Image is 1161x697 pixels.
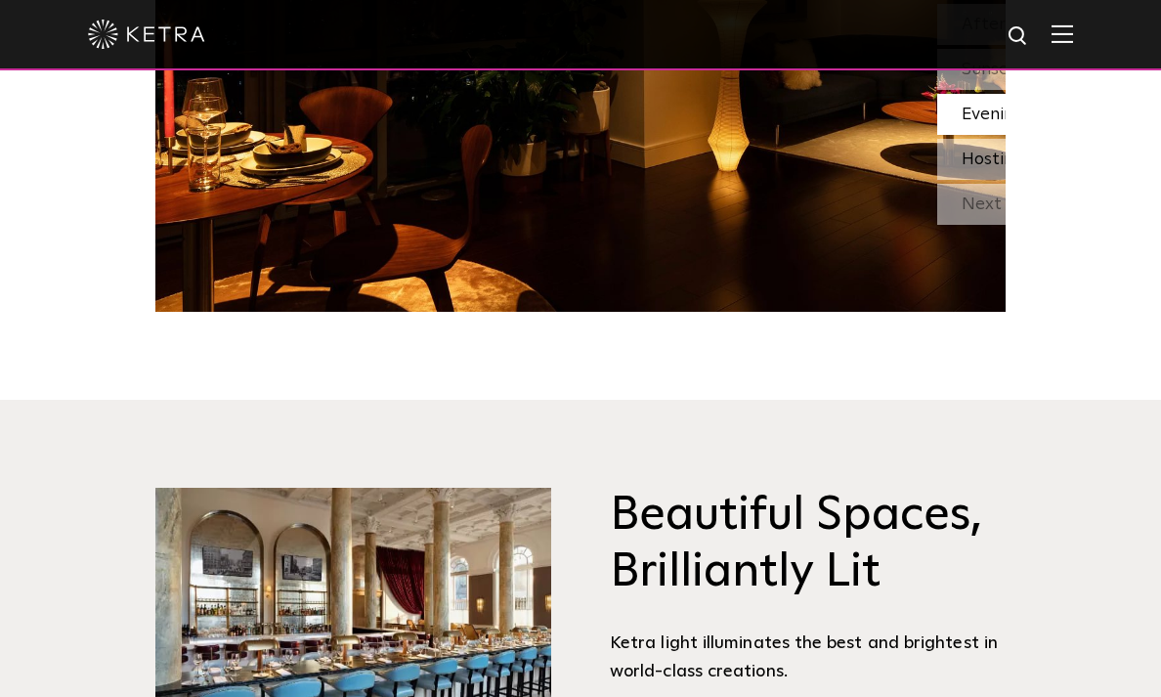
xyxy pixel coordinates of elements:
[1007,24,1031,49] img: search icon
[937,184,1133,225] div: Next Room
[962,106,1024,123] span: Evening
[610,488,1006,600] h3: Beautiful Spaces, Brilliantly Lit
[88,20,205,49] img: ketra-logo-2019-white
[962,151,1024,168] span: Hosting
[610,630,1006,685] div: Ketra light illuminates the best and brightest in world-class creations.
[1052,24,1073,43] img: Hamburger%20Nav.svg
